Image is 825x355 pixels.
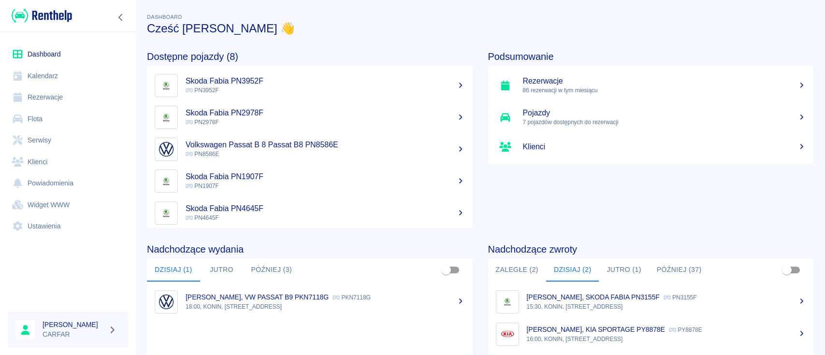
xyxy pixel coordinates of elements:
[186,302,465,311] p: 18:00, KONIN, [STREET_ADDRESS]
[527,326,665,333] p: [PERSON_NAME], KIA SPORTAGE PY8878E
[8,129,128,151] a: Serwisy
[186,183,219,189] span: PN1907F
[8,108,128,130] a: Flota
[523,76,806,86] h5: Rezerwacje
[43,320,104,329] h6: [PERSON_NAME]
[186,140,465,150] h5: Volkswagen Passat B 8 Passat B8 PN8586E
[488,243,814,255] h4: Nadchodzące zwroty
[186,293,329,301] p: [PERSON_NAME], VW PASSAT B9 PKN7118G
[488,258,546,282] button: Zaległe (2)
[8,8,72,24] a: Renthelp logo
[147,70,473,101] a: ImageSkoda Fabia PN3952F PN3952F
[147,258,200,282] button: Dzisiaj (1)
[8,65,128,87] a: Kalendarz
[186,76,465,86] h5: Skoda Fabia PN3952F
[186,214,219,221] span: PN4645F
[147,14,182,20] span: Dashboard
[147,243,473,255] h4: Nadchodzące wydania
[333,294,371,301] p: PKN7118G
[157,76,175,95] img: Image
[8,151,128,173] a: Klienci
[488,101,814,133] a: Pojazdy7 pojazdów dostępnych do rezerwacji
[147,285,473,318] a: Image[PERSON_NAME], VW PASSAT B9 PKN7118G PKN7118G18:00, KONIN, [STREET_ADDRESS]
[523,118,806,127] p: 7 pojazdów dostępnych do rezerwacji
[527,293,660,301] p: [PERSON_NAME], SKODA FABIA PN3155F
[157,140,175,158] img: Image
[114,11,128,24] button: Zwiń nawigację
[8,43,128,65] a: Dashboard
[186,204,465,213] h5: Skoda Fabia PN4645F
[523,142,806,152] h5: Klienci
[778,261,796,279] span: Pokaż przypisane tylko do mnie
[244,258,300,282] button: Później (3)
[200,258,244,282] button: Jutro
[527,302,806,311] p: 15:30, KONIN, [STREET_ADDRESS]
[147,51,473,62] h4: Dostępne pojazdy (8)
[157,293,175,311] img: Image
[157,172,175,190] img: Image
[12,8,72,24] img: Renthelp logo
[488,51,814,62] h4: Podsumowanie
[147,22,813,35] h3: Cześć [PERSON_NAME] 👋
[664,294,697,301] p: PN3155F
[669,327,702,333] p: PY8878E
[488,285,814,318] a: Image[PERSON_NAME], SKODA FABIA PN3155F PN3155F15:30, KONIN, [STREET_ADDRESS]
[147,101,473,133] a: ImageSkoda Fabia PN2978F PN2978F
[8,86,128,108] a: Rezerwacje
[147,165,473,197] a: ImageSkoda Fabia PN1907F PN1907F
[147,197,473,229] a: ImageSkoda Fabia PN4645F PN4645F
[527,335,806,343] p: 16:00, KONIN, [STREET_ADDRESS]
[437,261,455,279] span: Pokaż przypisane tylko do mnie
[649,258,709,282] button: Później (37)
[186,151,219,157] span: PN8586E
[43,329,104,340] p: CARFAR
[8,215,128,237] a: Ustawienia
[498,293,517,311] img: Image
[157,204,175,222] img: Image
[157,108,175,127] img: Image
[599,258,649,282] button: Jutro (1)
[186,172,465,182] h5: Skoda Fabia PN1907F
[488,133,814,160] a: Klienci
[523,108,806,118] h5: Pojazdy
[546,258,599,282] button: Dzisiaj (2)
[147,133,473,165] a: ImageVolkswagen Passat B 8 Passat B8 PN8586E PN8586E
[523,86,806,95] p: 86 rezerwacji w tym miesiącu
[8,194,128,216] a: Widget WWW
[8,172,128,194] a: Powiadomienia
[488,70,814,101] a: Rezerwacje86 rezerwacji w tym miesiącu
[186,87,219,94] span: PN3952F
[186,108,465,118] h5: Skoda Fabia PN2978F
[186,119,219,126] span: PN2978F
[488,318,814,350] a: Image[PERSON_NAME], KIA SPORTAGE PY8878E PY8878E16:00, KONIN, [STREET_ADDRESS]
[498,325,517,343] img: Image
